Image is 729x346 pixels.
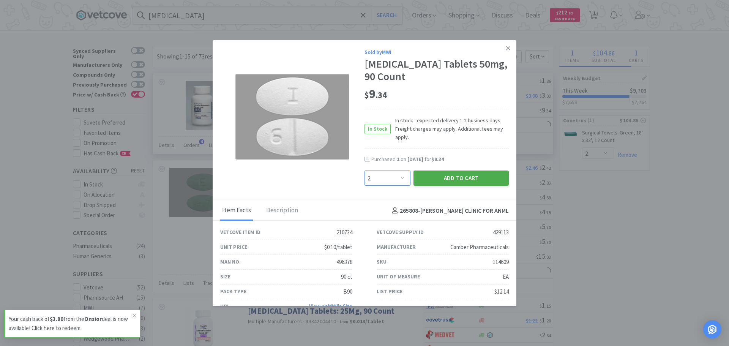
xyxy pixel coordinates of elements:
[341,272,352,281] div: 90 ct
[220,228,260,236] div: Vetcove Item ID
[364,90,369,100] span: $
[220,258,241,266] div: Man No.
[377,258,387,266] div: SKU
[220,272,230,281] div: Size
[413,171,509,186] button: Add to Cart
[377,287,402,295] div: List Price
[391,116,509,142] span: In stock - expected delivery 1-2 business days. Freight charges may apply. Additional fees may ap...
[407,156,423,163] span: [DATE]
[703,320,721,338] div: Open Intercom Messenger
[364,48,509,56] div: Sold by MWI
[220,201,253,220] div: Item Facts
[371,156,509,163] div: Purchased on for
[9,314,133,333] p: Your cash back of from the deal is now available! Click here to redeem.
[376,90,387,100] span: . 34
[431,156,444,163] span: $9.34
[220,243,247,251] div: Unit Price
[364,58,509,83] div: [MEDICAL_DATA] Tablets 50mg, 90 Count
[50,315,63,322] strong: $3.80
[377,243,416,251] div: Manufacturer
[264,201,300,220] div: Description
[324,243,352,252] div: $0.10/tablet
[389,206,509,216] h4: 265808 - [PERSON_NAME] CLINIC FOR ANML
[493,258,509,267] div: 114609
[377,272,420,281] div: Unit of Measure
[336,228,352,237] div: 210734
[450,243,509,252] div: Camber Pharmaceuticals
[494,287,509,296] div: $12.14
[336,258,352,267] div: 496378
[503,272,509,281] div: EA
[235,74,349,160] img: 10d2a8e07fff4a54b4622961e32af031_429113.png
[84,315,102,322] strong: Onsior
[377,228,424,236] div: Vetcove Supply ID
[365,124,390,134] span: In Stock
[397,156,399,163] span: 1
[220,287,246,295] div: Pack Type
[309,303,352,310] a: View onMWI's Site
[220,302,230,310] div: URL
[343,287,352,296] div: B90
[493,228,509,237] div: 429113
[364,86,387,101] span: 9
